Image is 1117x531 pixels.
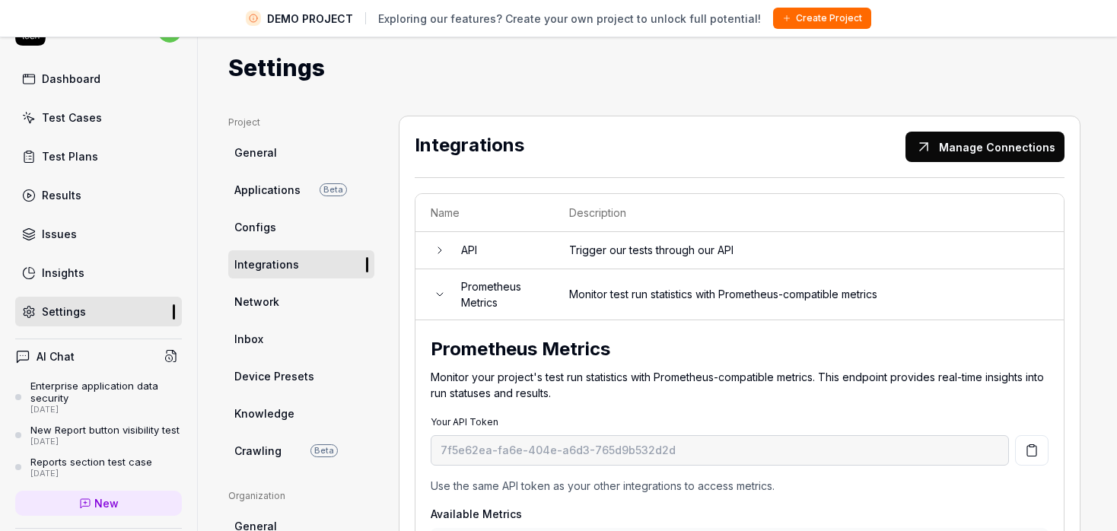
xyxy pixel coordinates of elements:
div: Settings [42,304,86,320]
div: [DATE] [30,469,152,479]
span: Exploring our features? Create your own project to unlock full potential! [378,11,761,27]
a: Enterprise application data security[DATE] [15,380,182,415]
a: Issues [15,219,182,249]
div: [DATE] [30,405,182,415]
th: Name [415,194,554,232]
h2: Integrations [415,132,899,162]
th: Description [554,194,1064,232]
h4: AI Chat [37,348,75,364]
td: Prometheus Metrics [446,269,554,320]
a: Dashboard [15,64,182,94]
button: Copy [1015,435,1049,466]
a: Knowledge [228,399,374,428]
div: Enterprise application data security [30,380,182,405]
div: Insights [42,265,84,281]
a: ApplicationsBeta [228,176,374,204]
td: API [446,232,554,269]
div: New Report button visibility test [30,424,180,436]
span: Beta [320,183,347,196]
div: Issues [42,226,77,242]
a: Reports section test case[DATE] [15,456,182,479]
td: Trigger our tests through our API [554,232,1064,269]
a: New [15,491,182,516]
a: Integrations [228,250,374,278]
span: Integrations [234,256,299,272]
a: New Report button visibility test[DATE] [15,424,182,447]
span: Network [234,294,279,310]
div: Test Plans [42,148,98,164]
span: General [234,145,277,161]
span: New [94,495,119,511]
div: Results [42,187,81,203]
button: Manage Connections [905,132,1064,162]
div: Organization [228,489,374,503]
a: Settings [15,297,182,326]
h2: Prometheus Metrics [431,335,1049,363]
p: Monitor your project's test run statistics with Prometheus-compatible metrics. This endpoint prov... [431,369,1049,401]
span: Applications [234,182,301,198]
span: DEMO PROJECT [267,11,353,27]
p: Available Metrics [431,506,1049,522]
a: CrawlingBeta [228,437,374,465]
div: Test Cases [42,110,102,126]
a: Test Plans [15,141,182,171]
a: Results [15,180,182,210]
span: Configs [234,219,276,235]
a: Device Presets [228,362,374,390]
h1: Settings [228,51,325,85]
p: Use the same API token as your other integrations to access metrics. [431,478,1049,494]
span: Beta [310,444,338,457]
div: Dashboard [42,71,100,87]
a: General [228,138,374,167]
span: Device Presets [234,368,314,384]
span: Crawling [234,443,282,459]
a: Inbox [228,325,374,353]
a: Insights [15,258,182,288]
td: Monitor test run statistics with Prometheus-compatible metrics [554,269,1064,320]
a: Network [228,288,374,316]
button: Create Project [773,8,871,29]
div: [DATE] [30,437,180,447]
div: Reports section test case [30,456,152,468]
a: Test Cases [15,103,182,132]
span: Knowledge [234,405,294,421]
label: Your API Token [431,416,498,428]
span: Inbox [234,331,263,347]
div: Project [228,116,374,129]
a: Configs [228,213,374,241]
